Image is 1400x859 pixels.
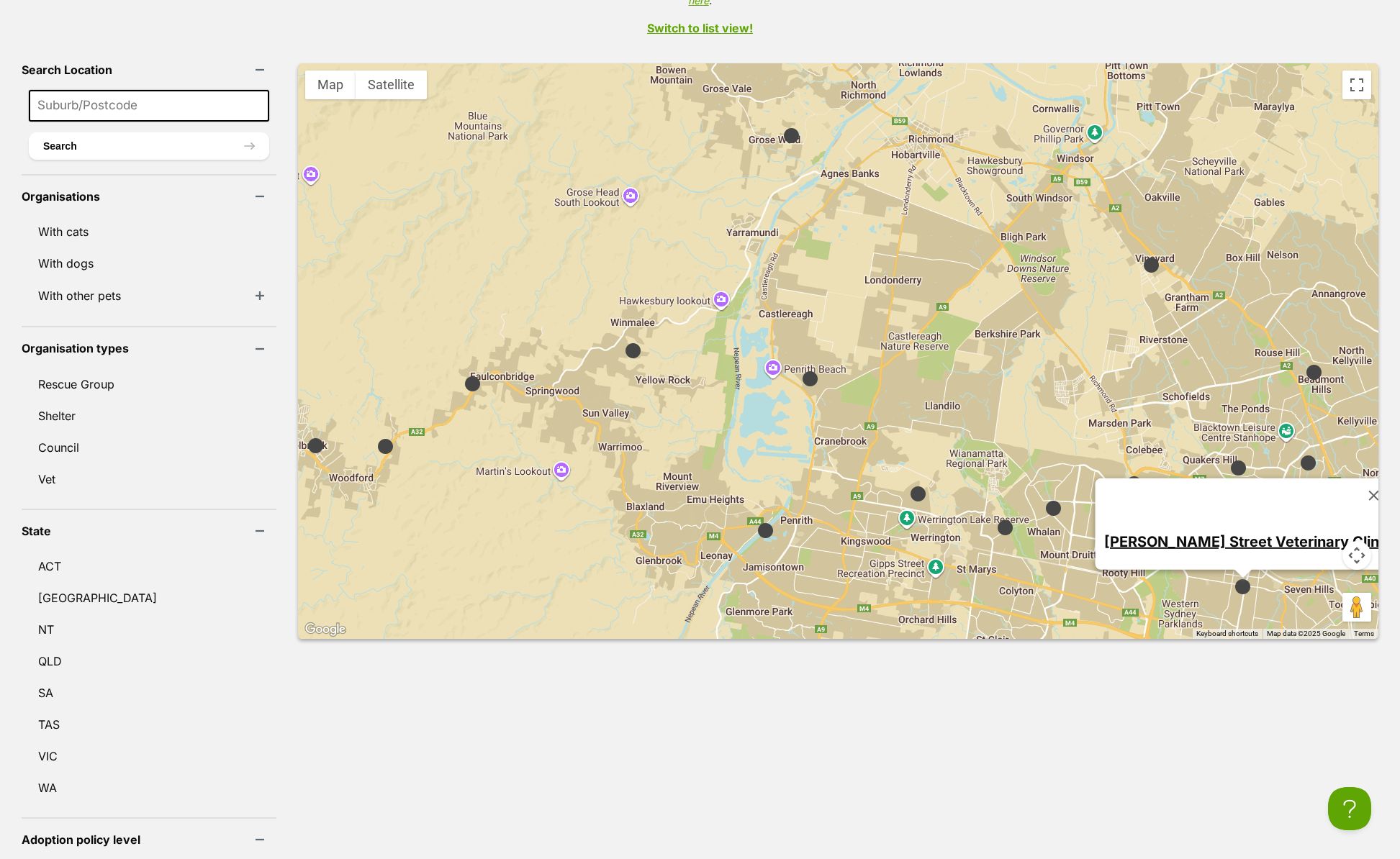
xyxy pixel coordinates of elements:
a: ACT [22,551,276,581]
a: Council [22,432,276,463]
input: Suburb/Postcode [29,90,269,122]
header: Search Location [22,63,276,76]
header: Organisations [22,190,276,203]
img: Google [302,620,349,639]
button: Keyboard shortcuts [1196,629,1258,639]
button: Show satellite imagery [356,71,427,99]
a: Rescue Group [22,369,276,399]
iframe: Help Scout Beacon - Open [1328,787,1371,830]
a: SA [22,678,276,708]
button: Close [1356,478,1391,513]
button: Show street map [305,71,356,99]
a: [PERSON_NAME] Street Veterinary Clinic [1103,532,1391,550]
header: Organisation types [22,342,276,355]
a: QLD [22,646,276,676]
header: Adoption policy level [22,833,276,846]
a: WA [22,773,276,803]
button: Toggle fullscreen view [1342,71,1371,99]
a: Terms [1354,630,1374,637]
button: Map camera controls [1342,541,1371,570]
a: TAS [22,709,276,740]
a: Shelter [22,401,276,431]
a: NT [22,614,276,645]
a: With cats [22,217,276,247]
button: Drag Pegman onto the map to open Street View [1342,593,1371,622]
a: Vet [22,464,276,494]
button: Search [29,132,269,160]
a: With dogs [22,248,276,278]
a: VIC [22,741,276,771]
a: Open this area in Google Maps (opens a new window) [302,620,349,639]
header: State [22,524,276,537]
span: Map data ©2025 Google [1267,630,1345,637]
a: [GEOGRAPHIC_DATA] [22,583,276,613]
li: With other pets [22,280,276,312]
